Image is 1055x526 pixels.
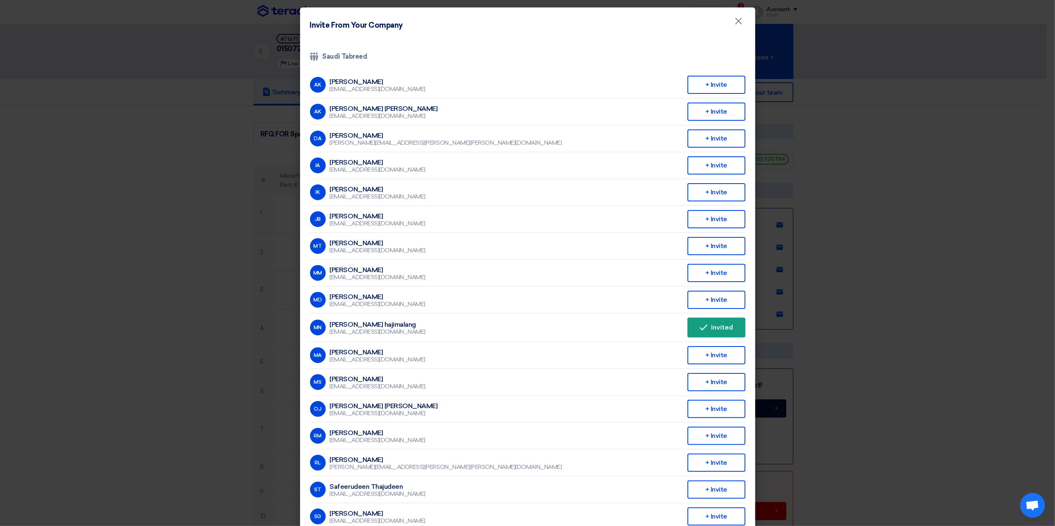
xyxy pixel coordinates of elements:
[330,437,426,444] div: [EMAIL_ADDRESS][DOMAIN_NAME]
[310,158,326,173] div: IA
[310,52,745,62] div: Saudi Tabreed
[330,301,426,308] div: [EMAIL_ADDRESS][DOMAIN_NAME]
[310,482,326,497] div: ST
[687,291,745,309] div: + Invite
[330,356,426,363] div: [EMAIL_ADDRESS][DOMAIN_NAME]
[310,455,326,471] div: RL
[330,239,426,247] div: [PERSON_NAME]
[330,456,562,464] div: [PERSON_NAME]
[330,159,426,166] div: [PERSON_NAME]
[310,347,326,363] div: MA
[310,184,326,200] div: IK
[330,266,426,274] div: [PERSON_NAME]
[330,517,426,525] div: [EMAIL_ADDRESS][DOMAIN_NAME]
[330,274,426,281] div: [EMAIL_ADDRESS][DOMAIN_NAME]
[687,346,745,364] div: + Invite
[330,410,438,417] div: [EMAIL_ADDRESS][DOMAIN_NAME]
[687,183,745,201] div: + Invite
[330,349,426,356] div: [PERSON_NAME]
[310,374,326,390] div: MS
[330,86,426,93] div: [EMAIL_ADDRESS][DOMAIN_NAME]
[687,237,745,255] div: + Invite
[728,13,750,30] button: Close
[330,429,426,437] div: [PERSON_NAME]
[687,454,745,472] div: + Invite
[330,213,426,220] div: [PERSON_NAME]
[310,265,326,281] div: MM
[711,324,733,331] span: Invited
[310,104,326,120] div: AK
[330,139,562,147] div: [PERSON_NAME][EMAIL_ADDRESS][PERSON_NAME][PERSON_NAME][DOMAIN_NAME]
[330,247,426,254] div: [EMAIL_ADDRESS][DOMAIN_NAME]
[735,15,743,31] span: ×
[310,428,326,444] div: RM
[687,318,745,337] button: Invited
[310,211,326,227] div: JB
[330,293,426,301] div: [PERSON_NAME]
[310,131,326,146] div: DA
[310,401,326,417] div: OJ
[310,320,326,335] div: MN
[330,321,426,328] div: [PERSON_NAME] hajimalang
[310,238,326,254] div: MT
[330,490,426,498] div: [EMAIL_ADDRESS][DOMAIN_NAME]
[687,264,745,282] div: + Invite
[330,375,426,383] div: [PERSON_NAME]
[330,383,426,390] div: [EMAIL_ADDRESS][DOMAIN_NAME]
[330,220,426,227] div: [EMAIL_ADDRESS][DOMAIN_NAME]
[330,78,426,86] div: [PERSON_NAME]
[330,112,438,120] div: [EMAIL_ADDRESS][DOMAIN_NAME]
[687,481,745,499] div: + Invite
[330,464,562,471] div: [PERSON_NAME][EMAIL_ADDRESS][PERSON_NAME][PERSON_NAME][DOMAIN_NAME]
[330,193,426,201] div: [EMAIL_ADDRESS][DOMAIN_NAME]
[687,507,745,526] div: + Invite
[330,402,438,410] div: [PERSON_NAME] [PERSON_NAME]
[330,105,438,112] div: [PERSON_NAME] [PERSON_NAME]
[687,427,745,445] div: + Invite
[687,373,745,391] div: + Invite
[330,510,426,517] div: [PERSON_NAME]
[330,186,426,193] div: [PERSON_NAME]
[1020,493,1045,518] div: Open chat
[687,76,745,94] div: + Invite
[310,20,403,31] h4: Invite From Your Company
[310,292,326,308] div: MD
[687,129,745,148] div: + Invite
[330,483,426,490] div: Safeerudeen Thajudeen
[310,509,326,524] div: SG
[330,166,426,174] div: [EMAIL_ADDRESS][DOMAIN_NAME]
[687,103,745,121] div: + Invite
[330,132,562,139] div: [PERSON_NAME]
[687,156,745,175] div: + Invite
[687,210,745,228] div: + Invite
[330,328,426,336] div: [EMAIL_ADDRESS][DOMAIN_NAME]
[310,77,326,93] div: AK
[687,400,745,418] div: + Invite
